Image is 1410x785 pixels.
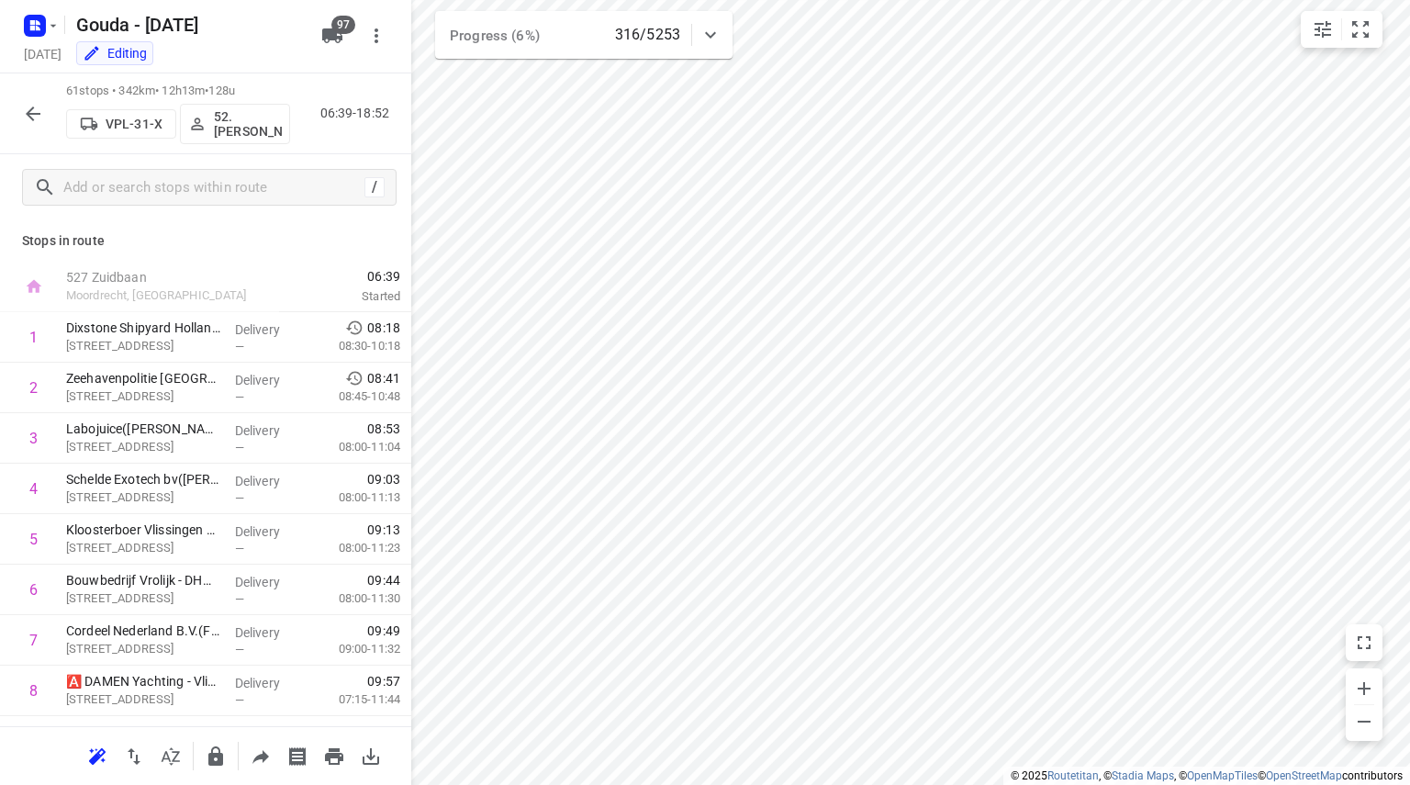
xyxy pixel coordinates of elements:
p: 52. [PERSON_NAME] [214,109,282,139]
span: 10:09 [367,723,400,741]
p: Dixstone Shipyard Holland B.V.(Naidine Bohta) [66,319,220,337]
p: [STREET_ADDRESS] [66,640,220,658]
p: Delivery [235,472,303,490]
span: — [235,340,244,353]
a: Stadia Maps [1112,769,1174,782]
p: 06:39-18:52 [320,104,397,123]
p: Delivery [235,421,303,440]
a: OpenStreetMap [1266,769,1342,782]
span: 97 [331,16,355,34]
span: Print route [316,746,352,764]
span: Download route [352,746,389,764]
span: — [235,643,244,656]
p: Delivery [235,320,303,339]
div: 2 [29,379,38,397]
div: 4 [29,480,38,498]
svg: Early [345,319,364,337]
p: [STREET_ADDRESS] [66,589,220,608]
span: — [235,441,244,454]
p: Delivery [235,371,303,389]
span: Print shipping labels [279,746,316,764]
p: 08:30-10:18 [309,337,400,355]
span: — [235,693,244,707]
div: 1 [29,329,38,346]
button: VPL-31-X [66,109,176,139]
p: [STREET_ADDRESS] [66,539,220,557]
p: 08:00-11:13 [309,488,400,507]
svg: Early [345,369,364,387]
span: 09:03 [367,470,400,488]
span: 08:41 [367,369,400,387]
h5: Gouda - [DATE] [69,10,307,39]
div: 3 [29,430,38,447]
button: Fit zoom [1342,11,1379,48]
p: 527 Zuidbaan [66,268,257,286]
p: [STREET_ADDRESS] [66,488,220,507]
span: Share route [242,746,279,764]
span: 09:49 [367,622,400,640]
p: Kloosterboer Vlissingen B.V.(Annet Eekman) [66,521,220,539]
p: 🅰️ DAMEN Yachting - Vlissingen Oost(Moena Maggi) [66,672,220,690]
button: Map settings [1304,11,1341,48]
p: [STREET_ADDRESS] [66,387,220,406]
button: 52. [PERSON_NAME] [180,104,290,144]
div: / [364,177,385,197]
p: Delivery [235,674,303,692]
button: Lock route [197,738,234,775]
p: 09:00-11:32 [309,640,400,658]
p: Delivery [235,522,303,541]
div: 6 [29,581,38,599]
span: — [235,542,244,555]
p: Schelde Exotech bv(Wilbert Philippa) [66,470,220,488]
p: 07:15-11:44 [309,690,400,709]
p: VPL-31-X [106,117,162,131]
span: 09:13 [367,521,400,539]
span: — [235,390,244,404]
a: Routetitan [1047,769,1099,782]
p: Cordeel Nederland B.V.(Forra de Feijter) [66,622,220,640]
div: 8 [29,682,38,700]
p: Labojuice(Richard Withagen) [66,420,220,438]
span: Reoptimize route [79,746,116,764]
span: 128u [208,84,235,97]
p: 08:45-10:48 [309,387,400,406]
span: Progress (6%) [450,28,540,44]
input: Add or search stops within route [63,174,364,202]
a: OpenMapTiles [1187,769,1258,782]
button: 97 [314,17,351,54]
p: Delivery [235,573,303,591]
div: 5 [29,531,38,548]
p: 08:00-11:04 [309,438,400,456]
span: 08:53 [367,420,400,438]
p: 08:00-11:23 [309,539,400,557]
p: 316/5253 [615,24,680,46]
p: COA - Vlissingen(Saskia Martherus) [66,723,220,741]
span: 06:39 [279,267,400,286]
div: Progress (6%)316/5253 [435,11,733,59]
p: Moordrecht, [GEOGRAPHIC_DATA] [66,286,257,305]
p: Bouwbedrijf Vrolijk - DHG Vlissingen(Bart Elzakkers) [66,571,220,589]
p: Started [279,287,400,306]
p: 08:00-11:30 [309,589,400,608]
p: 61 stops • 342km • 12h13m [66,83,290,100]
span: • [205,84,208,97]
h5: Project date [17,43,69,64]
span: 09:57 [367,672,400,690]
li: © 2025 , © , © © contributors [1011,769,1403,782]
div: You are currently in edit mode. [83,44,147,62]
span: Reverse route [116,746,152,764]
div: 7 [29,632,38,649]
p: Ritthemsestraat 500, Ritthem [66,690,220,709]
button: More [358,17,395,54]
span: Sort by time window [152,746,189,764]
span: 08:18 [367,319,400,337]
span: 09:44 [367,571,400,589]
p: [STREET_ADDRESS] [66,337,220,355]
p: Zeehavenpolitie Zeeland West Brabant - Nieuwdorp(Eric Nagelkerke) [66,369,220,387]
p: Stops in route [22,231,389,251]
p: Delivery [235,623,303,642]
span: — [235,592,244,606]
div: small contained button group [1301,11,1382,48]
p: Delivery [235,724,303,743]
p: Denemarkenweg 35, Nieuwdorp [66,438,220,456]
